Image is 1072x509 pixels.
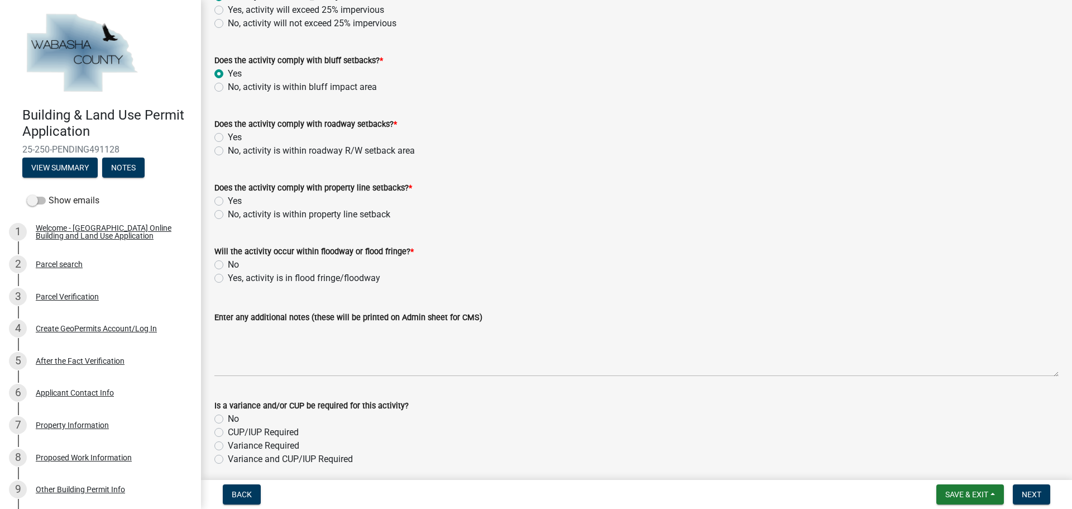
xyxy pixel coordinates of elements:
div: 2 [9,255,27,273]
div: Property Information [36,421,109,429]
div: Create GeoPermits Account/Log In [36,325,157,332]
label: Will the activity occur within floodway or flood fringe? [214,248,414,256]
label: Yes, activity is in flood fringe/floodway [228,272,380,285]
label: Is a variance and/or CUP be required for this activity? [214,402,409,410]
h4: Building & Land Use Permit Application [22,107,192,140]
div: 7 [9,416,27,434]
label: No [228,258,239,272]
label: Variance Required [228,439,299,453]
div: 9 [9,481,27,498]
label: Does the activity comply with roadway setbacks? [214,121,397,129]
label: Yes [228,67,242,80]
div: 8 [9,449,27,467]
div: 3 [9,288,27,306]
label: Enter any additional notes (these will be printed on Admin sheet for CMS) [214,314,482,322]
label: No, activity is within roadway R/W setback area [228,144,415,158]
label: Show emails [27,194,99,207]
div: Applicant Contact Info [36,389,114,397]
label: Does the activity comply with property line setbacks? [214,184,412,192]
div: Parcel Verification [36,293,99,301]
label: No, activity will not exceed 25% impervious [228,17,396,30]
label: Yes, activity will exceed 25% impervious [228,3,384,17]
button: Save & Exit [936,484,1004,505]
span: Next [1022,490,1041,499]
label: Yes [228,131,242,144]
button: Notes [102,158,145,178]
div: 5 [9,352,27,370]
label: No, activity is within bluff impact area [228,80,377,94]
wm-modal-confirm: Notes [102,164,145,173]
div: Other Building Permit Info [36,486,125,493]
span: Save & Exit [945,490,988,499]
label: No [228,412,239,426]
div: Proposed Work Information [36,454,132,462]
button: View Summary [22,158,98,178]
button: Back [223,484,261,505]
span: Back [232,490,252,499]
label: CUP/IUP Required [228,426,299,439]
label: Does the activity comply with bluff setbacks? [214,57,383,65]
label: Yes [228,194,242,208]
span: 25-250-PENDING491128 [22,144,179,155]
div: After the Fact Verification [36,357,125,365]
div: Parcel search [36,260,83,268]
label: No, activity is within property line setback [228,208,390,221]
div: 4 [9,320,27,337]
div: 6 [9,384,27,402]
label: Variance and CUP/IUP Required [228,453,353,466]
div: Welcome - [GEOGRAPHIC_DATA] Online Building and Land Use Application [36,224,183,240]
div: 1 [9,223,27,241]
button: Next [1013,484,1050,505]
img: Wabasha County, Minnesota [22,12,141,96]
wm-modal-confirm: Summary [22,164,98,173]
